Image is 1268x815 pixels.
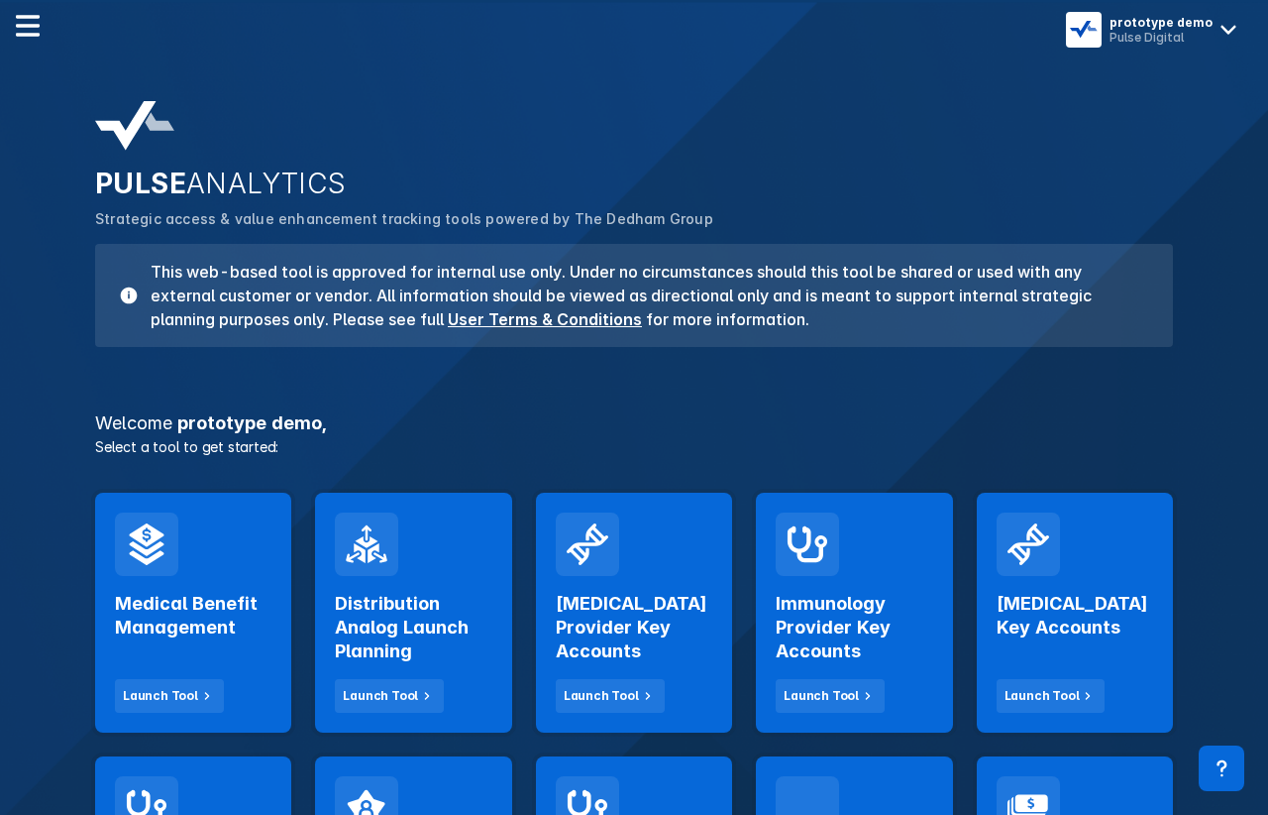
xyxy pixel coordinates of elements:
a: [MEDICAL_DATA] Key AccountsLaunch Tool [977,493,1173,733]
img: menu button [1070,16,1098,44]
button: Launch Tool [335,679,444,713]
h2: Distribution Analog Launch Planning [335,592,491,663]
div: Launch Tool [123,687,198,705]
h2: [MEDICAL_DATA] Key Accounts [997,592,1153,640]
button: Launch Tool [776,679,885,713]
div: Launch Tool [564,687,639,705]
a: Medical Benefit ManagementLaunch Tool [95,493,291,733]
div: prototype demo [1109,15,1213,30]
span: Welcome [95,412,172,433]
div: Launch Tool [343,687,418,705]
div: Contact Support [1199,746,1244,791]
p: Strategic access & value enhancement tracking tools powered by The Dedham Group [95,208,1173,230]
h2: Immunology Provider Key Accounts [776,592,932,663]
a: [MEDICAL_DATA] Provider Key AccountsLaunch Tool [536,493,732,733]
h2: PULSE [95,167,1173,200]
div: Launch Tool [1004,687,1080,705]
a: User Terms & Conditions [448,309,642,329]
h3: prototype demo , [83,414,1185,432]
div: Pulse Digital [1109,30,1213,45]
button: Launch Tool [997,679,1106,713]
a: Immunology Provider Key AccountsLaunch Tool [756,493,952,733]
h2: Medical Benefit Management [115,592,271,640]
a: Distribution Analog Launch PlanningLaunch Tool [315,493,511,733]
h2: [MEDICAL_DATA] Provider Key Accounts [556,592,712,663]
img: pulse-analytics-logo [95,101,174,151]
p: Select a tool to get started: [83,436,1185,457]
div: Launch Tool [784,687,859,705]
button: Launch Tool [115,679,224,713]
h3: This web-based tool is approved for internal use only. Under no circumstances should this tool be... [139,260,1149,331]
span: ANALYTICS [186,167,347,200]
button: Launch Tool [556,679,665,713]
img: menu--horizontal.svg [16,14,40,38]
